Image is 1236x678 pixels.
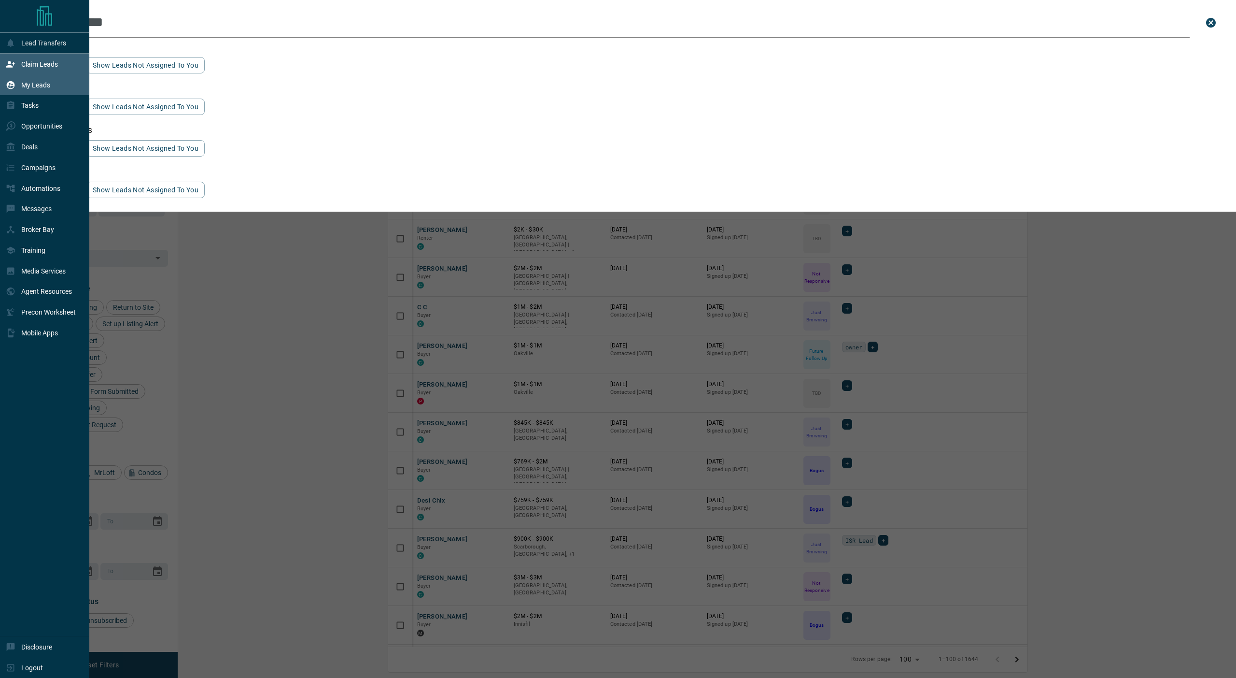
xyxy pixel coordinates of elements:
[37,127,1221,134] h3: phone matches
[86,140,205,157] button: show leads not assigned to you
[86,99,205,115] button: show leads not assigned to you
[37,85,1221,93] h3: email matches
[86,182,205,198] button: show leads not assigned to you
[86,57,205,73] button: show leads not assigned to you
[37,43,1221,51] h3: name matches
[37,168,1221,176] h3: id matches
[1201,13,1221,32] button: close search bar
